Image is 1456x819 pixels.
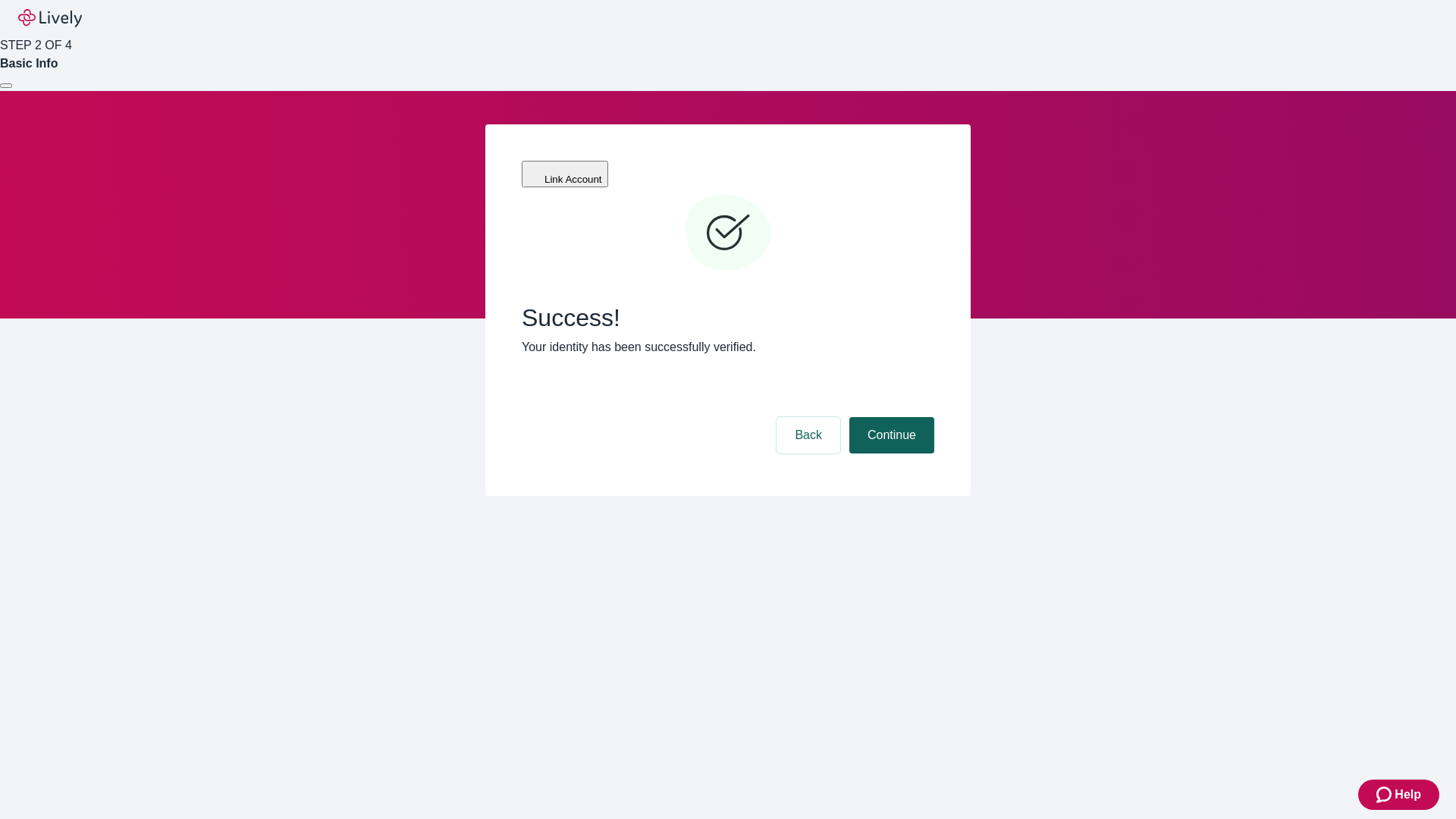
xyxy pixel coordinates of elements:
button: Zendesk support iconHelp [1358,780,1439,810]
img: Lively [18,9,82,27]
span: Success! [522,303,934,332]
span: Help [1395,786,1421,804]
p: Your identity has been successfully verified. [522,338,934,356]
button: Link Account [522,161,608,187]
svg: Checkmark icon [682,188,773,279]
button: Continue [849,417,934,453]
svg: Zendesk support icon [1376,786,1395,804]
button: Back [777,417,840,453]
